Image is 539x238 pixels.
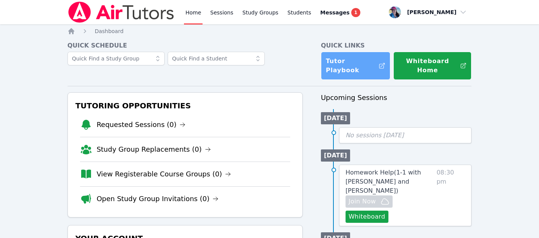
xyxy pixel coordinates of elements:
button: Whiteboard [346,211,388,223]
span: 1 [351,8,360,17]
span: Homework Help ( 1-1 with [PERSON_NAME] and [PERSON_NAME] ) [346,169,421,194]
span: No sessions [DATE] [346,132,404,139]
input: Quick Find a Student [168,52,265,65]
h3: Tutoring Opportunities [74,99,296,113]
button: Join Now [346,195,393,208]
a: Requested Sessions (0) [97,119,186,130]
span: Messages [320,9,349,16]
img: Air Tutors [68,2,175,23]
span: Dashboard [95,28,124,34]
a: Dashboard [95,27,124,35]
a: Homework Help(1-1 with [PERSON_NAME] and [PERSON_NAME]) [346,168,434,195]
li: [DATE] [321,149,350,162]
input: Quick Find a Study Group [68,52,165,65]
a: Tutor Playbook [321,52,390,80]
h4: Quick Schedule [68,41,303,50]
nav: Breadcrumb [68,27,472,35]
a: Open Study Group Invitations (0) [97,194,219,204]
a: Study Group Replacements (0) [97,144,211,155]
span: 08:30 pm [437,168,465,223]
button: Whiteboard Home [393,52,472,80]
li: [DATE] [321,112,350,124]
a: View Registerable Course Groups (0) [97,169,231,179]
h4: Quick Links [321,41,472,50]
h3: Upcoming Sessions [321,92,472,103]
span: Join Now [349,197,376,206]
